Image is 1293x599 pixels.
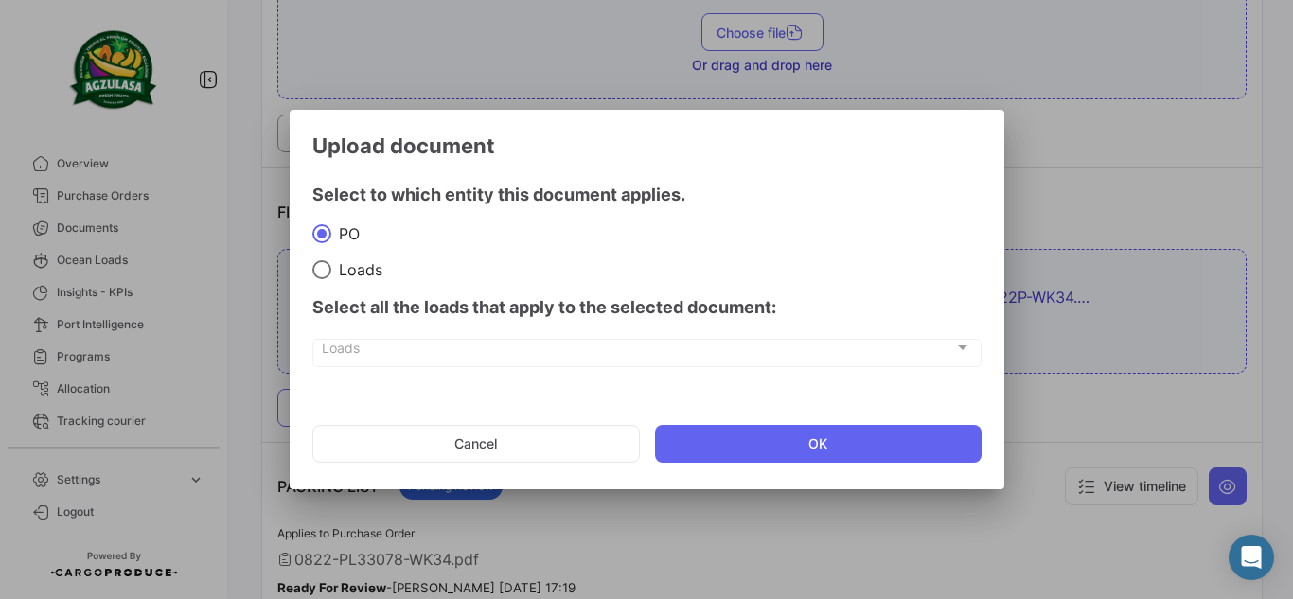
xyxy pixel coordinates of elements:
[322,344,954,360] span: Loads
[312,425,641,463] button: Cancel
[312,132,982,159] h3: Upload document
[331,224,360,243] span: PO
[312,294,982,321] h4: Select all the loads that apply to the selected document:
[331,260,382,279] span: Loads
[312,182,982,208] h4: Select to which entity this document applies.
[655,425,982,463] button: OK
[1229,535,1274,580] div: Abrir Intercom Messenger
